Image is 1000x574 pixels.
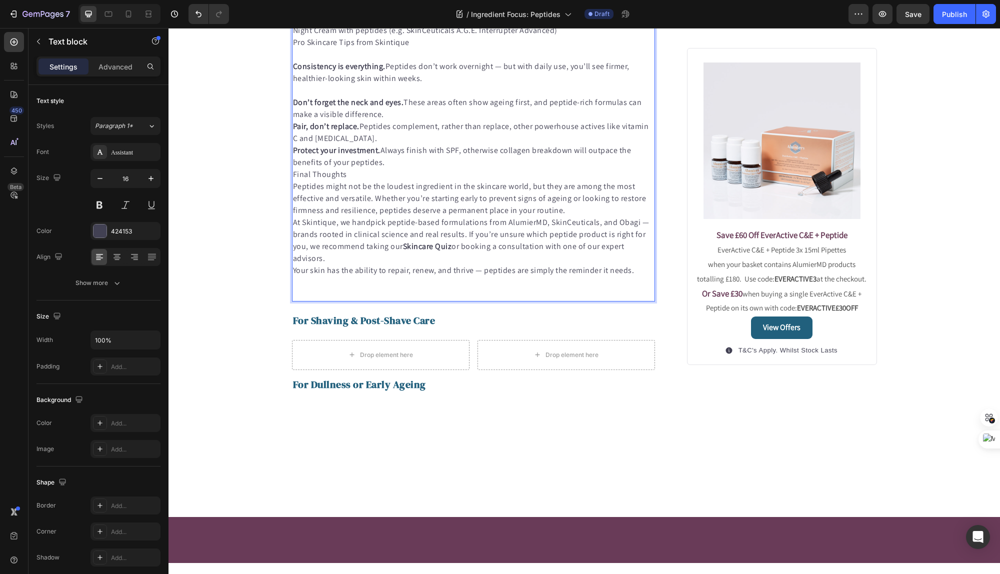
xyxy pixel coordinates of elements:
strong: EVERACTIVE£30OFF [628,275,689,284]
div: Corner [36,527,56,536]
iframe: Design area [168,28,1000,574]
div: Color [36,418,52,427]
p: Your skin has the ability to repair, renew, and thrive — peptides are simply the reminder it needs. [124,236,486,248]
p: Always finish with SPF, otherwise collagen breakdown will outpace the benefits of your peptides. [124,116,486,140]
a: View Offers [582,288,644,311]
span: EverActive C&E + Peptide 3x 15ml Pipettes [549,217,677,226]
strong: Skincare Quiz [234,213,283,223]
div: Size [36,171,63,185]
div: Align [36,250,64,264]
div: Show more [75,278,122,288]
div: Shadow [36,553,59,562]
p: Settings [49,61,77,72]
strong: Save £60 Off EverActive C&E + Peptide [548,201,679,212]
strong: Don’t forget the neck and eyes. [124,69,235,79]
p: Peptides might not be the loudest ingredient in the skincare world, but they are among the most e... [124,152,486,188]
div: Undo/Redo [188,4,229,24]
div: Background [36,393,85,407]
div: Drop element here [191,323,244,331]
div: Color [36,226,52,235]
strong: View Offers [594,294,632,304]
div: Beta [7,183,24,191]
div: Drop element here [377,323,430,331]
button: Show more [36,274,160,292]
span: Draft [594,9,609,18]
button: 7 [4,4,74,24]
div: Add... [111,527,158,536]
span: Paragraph 1* [95,121,133,130]
div: Styles [36,121,54,130]
div: Publish [942,9,967,19]
p: Pro Skincare Tips from Skintique [124,8,486,20]
div: Image [36,444,54,453]
strong: Or Save £30 [533,260,574,271]
p: These areas often show ageing first, and peptide-rich formulas can make a visible difference. [124,68,486,92]
button: Publish [933,4,975,24]
input: Auto [91,331,160,349]
strong: For Shaving & Post-Shave Care [124,285,267,299]
p: Peptides don’t work overnight — but with daily use, you’ll see firmer, healthier-looking skin wit... [124,32,486,56]
p: Final Thoughts [124,140,486,152]
img: gempages_575535726876164946-d544c04c-6e8f-40a9-b927-2951fb8e00ee.jpg [535,34,691,191]
p: Advanced [98,61,132,72]
div: Width [36,335,53,344]
button: Paragraph 1* [90,117,160,135]
div: Padding [36,362,59,371]
span: when your basket contains AlumierMD products totalling £180. Use code: at the checkout. [528,231,698,255]
div: Add... [111,553,158,562]
button: Save [896,4,929,24]
strong: Consistency is everything. [124,33,217,43]
strong: F [124,349,130,363]
div: Size [36,310,63,323]
span: / [466,9,469,19]
span: Ingredient Focus: Peptides [471,9,560,19]
strong: Pair, don’t replace. [124,93,191,103]
div: 450 [9,106,24,114]
strong: Protect your investment. [124,117,212,127]
strong: or Dullness or Early Ageing [129,349,257,363]
div: 424153 [111,227,158,236]
span: Save [905,10,921,18]
div: Add... [111,501,158,510]
div: Add... [111,362,158,371]
div: Add... [111,419,158,428]
div: Text style [36,96,64,105]
div: Font [36,147,49,156]
p: Text block [48,35,133,47]
div: Open Intercom Messenger [966,525,990,549]
p: T&C's Apply. Whilst Stock Lasts [570,317,669,327]
p: At Skintique, we handpick peptide-based formulations from AlumierMD, SkinCeuticals, and Obagi — b... [124,188,486,236]
strong: EVERACTIVE3 [606,246,648,255]
div: Shape [36,476,68,489]
div: Add... [111,445,158,454]
div: Border [36,501,56,510]
span: when buying a single EverActive C&E + Peptide on its own with code: [537,261,693,285]
div: Assistant [111,148,158,157]
p: 7 [65,8,70,20]
p: Peptides complement, rather than replace, other powerhouse actives like vitamin C and [MEDICAL_DA... [124,92,486,116]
